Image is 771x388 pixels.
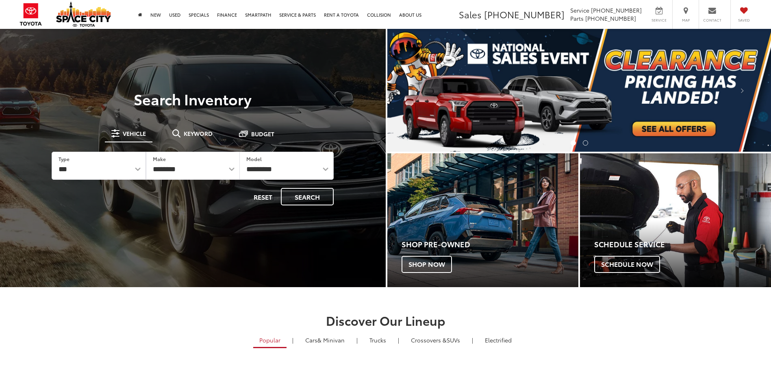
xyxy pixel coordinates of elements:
[484,8,565,21] span: [PHONE_NUMBER]
[123,131,146,136] span: Vehicle
[387,45,445,135] button: Click to view previous picture.
[570,14,584,22] span: Parts
[583,140,588,146] li: Go to slide number 2.
[354,336,360,344] li: |
[153,155,166,162] label: Make
[281,188,334,205] button: Search
[253,333,287,348] a: Popular
[251,131,274,137] span: Budget
[594,256,660,273] span: Schedule Now
[56,2,111,27] img: Space City Toyota
[570,6,589,14] span: Service
[703,17,721,23] span: Contact
[405,333,466,347] a: SUVs
[99,314,672,327] h2: Discover Our Lineup
[585,14,636,22] span: [PHONE_NUMBER]
[247,188,279,205] button: Reset
[735,17,753,23] span: Saved
[184,131,213,136] span: Keyword
[411,336,447,344] span: Crossovers &
[459,8,482,21] span: Sales
[299,333,351,347] a: Cars
[402,240,578,248] h4: Shop Pre-Owned
[317,336,345,344] span: & Minivan
[580,153,771,287] div: Toyota
[246,155,262,162] label: Model
[402,256,452,273] span: Shop Now
[34,91,352,107] h3: Search Inventory
[650,17,668,23] span: Service
[479,333,518,347] a: Electrified
[677,17,695,23] span: Map
[290,336,295,344] li: |
[580,153,771,287] a: Schedule Service Schedule Now
[571,140,576,146] li: Go to slide number 1.
[594,240,771,248] h4: Schedule Service
[59,155,69,162] label: Type
[387,153,578,287] div: Toyota
[713,45,771,135] button: Click to view next picture.
[396,336,401,344] li: |
[470,336,475,344] li: |
[591,6,642,14] span: [PHONE_NUMBER]
[387,153,578,287] a: Shop Pre-Owned Shop Now
[363,333,392,347] a: Trucks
